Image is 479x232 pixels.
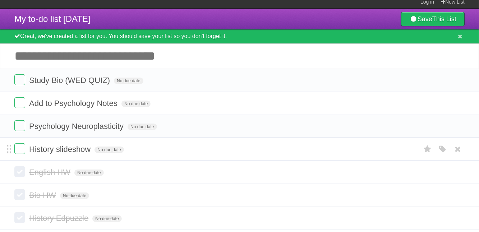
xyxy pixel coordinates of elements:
[432,15,456,23] b: This List
[29,76,112,85] span: Study Bio (WED QUIZ)
[14,97,25,108] label: Done
[29,191,58,200] span: Bio HW
[29,99,119,108] span: Add to Psychology Notes
[14,74,25,85] label: Done
[128,124,157,130] span: No due date
[29,145,92,154] span: History slideshow
[29,168,72,177] span: English HW
[92,215,121,222] span: No due date
[29,214,90,223] span: History Edpuzzle
[401,12,465,26] a: SaveThis List
[14,212,25,223] label: Done
[14,14,91,24] span: My to-do list [DATE]
[121,101,151,107] span: No due date
[74,170,103,176] span: No due date
[421,143,434,155] label: Star task
[95,147,124,153] span: No due date
[14,166,25,177] label: Done
[60,192,89,199] span: No due date
[14,189,25,200] label: Done
[14,143,25,154] label: Done
[14,120,25,131] label: Done
[29,122,125,131] span: Psychology Neuroplasticity
[114,78,143,84] span: No due date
